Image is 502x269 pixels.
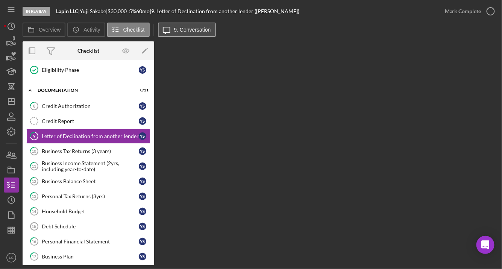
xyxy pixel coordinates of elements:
label: 9. Conversation [174,27,211,33]
a: 15Debt ScheduleYS [26,219,150,234]
a: 9Letter of Declination from another lenderYS [26,129,150,144]
div: Eligibility Phase [42,67,139,73]
div: 60 mo [136,8,150,14]
div: Y S [139,132,146,140]
div: 0 / 21 [135,88,149,93]
div: Letter of Declination from another lender [42,133,139,139]
label: Overview [39,27,61,33]
button: Activity [67,23,105,37]
div: Business Income Statement (2yrs, including year-to-date) [42,160,139,172]
div: Y S [139,102,146,110]
div: 5 % [129,8,136,14]
div: Household Budget [42,208,139,214]
div: Credit Authorization [42,103,139,109]
a: 17Business PlanYS [26,249,150,264]
div: Y S [139,193,146,200]
tspan: 16 [32,239,37,244]
a: 11Business Income Statement (2yrs, including year-to-date)YS [26,159,150,174]
div: Mark Complete [445,4,481,19]
div: Checklist [77,48,99,54]
div: Y S [139,117,146,125]
div: Business Tax Returns (3 years) [42,148,139,154]
button: LC [4,250,19,265]
div: Y S [139,178,146,185]
div: Y S [139,238,146,245]
div: Personal Financial Statement [42,239,139,245]
div: In Review [23,7,50,16]
b: Lapin LLC [56,8,78,14]
tspan: 9 [33,134,36,138]
div: Y S [139,223,146,230]
tspan: 11 [32,164,36,169]
a: Eligibility PhaseYS [26,62,150,78]
div: Yuji Sakabe | [80,8,108,14]
label: Activity [83,27,100,33]
tspan: 10 [32,149,37,153]
tspan: 15 [32,224,36,229]
div: Documentation [38,88,130,93]
div: Business Balance Sheet [42,178,139,184]
div: Debt Schedule [42,223,139,229]
div: Y S [139,253,146,260]
a: 16Personal Financial StatementYS [26,234,150,249]
div: | [56,8,80,14]
div: Personal Tax Returns (3yrs) [42,193,139,199]
tspan: 12 [32,179,36,184]
button: Overview [23,23,65,37]
a: 8Credit AuthorizationYS [26,99,150,114]
button: Mark Complete [437,4,498,19]
div: Y S [139,147,146,155]
tspan: 14 [32,209,37,214]
span: $30,000 [108,8,127,14]
div: Y S [139,208,146,215]
a: Credit ReportYS [26,114,150,129]
button: 9. Conversation [158,23,216,37]
div: Open Intercom Messenger [476,236,494,254]
tspan: 17 [32,254,37,259]
tspan: 8 [33,103,35,108]
div: Credit Report [42,118,139,124]
div: | 9. Letter of Declination from another lender ([PERSON_NAME]) [150,8,299,14]
label: Checklist [123,27,145,33]
button: Checklist [107,23,150,37]
a: 14Household BudgetYS [26,204,150,219]
a: 13Personal Tax Returns (3yrs)YS [26,189,150,204]
text: LC [9,256,14,260]
div: Y S [139,163,146,170]
tspan: 13 [32,194,36,199]
a: 10Business Tax Returns (3 years)YS [26,144,150,159]
div: Y S [139,66,146,74]
a: 12Business Balance SheetYS [26,174,150,189]
div: Business Plan [42,254,139,260]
